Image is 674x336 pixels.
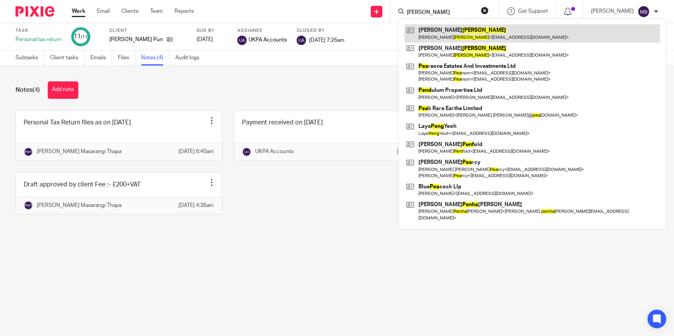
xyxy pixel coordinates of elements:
[297,36,306,45] img: svg%3E
[109,28,187,34] label: Client
[237,28,287,34] label: Assignee
[48,81,78,99] button: Add note
[297,28,344,34] label: Closed by
[24,147,33,157] img: svg%3E
[24,201,33,210] img: svg%3E
[150,7,163,15] a: Team
[175,50,205,65] a: Audit logs
[197,36,228,43] div: [DATE]
[16,28,62,34] label: Task
[397,148,432,155] p: [DATE] 4:46am
[72,7,85,15] a: Work
[638,5,650,18] img: svg%3E
[97,7,110,15] a: Email
[406,9,476,16] input: Search
[178,202,214,209] p: [DATE] 4:36am
[178,148,214,155] p: [DATE] 6:40am
[109,36,163,43] p: [PERSON_NAME] Pun
[242,147,251,157] img: svg%3E
[141,50,169,65] a: Notes (4)
[481,7,489,14] button: Clear
[37,148,121,155] p: [PERSON_NAME] Masarangi Thapa
[16,36,62,43] div: Personal tax return
[37,202,121,209] p: [PERSON_NAME] Masarangi Thapa
[249,36,287,44] span: UKPA Accounts
[175,7,194,15] a: Reports
[33,87,40,93] span: (4)
[197,28,228,34] label: Due by
[255,148,294,155] p: UKPA Accounts
[121,7,138,15] a: Clients
[81,35,88,39] small: /11
[518,9,548,14] span: Get Support
[16,50,44,65] a: Subtasks
[591,7,634,15] p: [PERSON_NAME]
[16,86,40,94] h1: Notes
[237,36,247,45] img: svg%3E
[74,32,88,41] div: 11
[118,50,135,65] a: Files
[50,50,85,65] a: Client tasks
[309,37,344,43] span: [DATE] 7:26am
[16,6,54,17] img: Pixie
[90,50,112,65] a: Emails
